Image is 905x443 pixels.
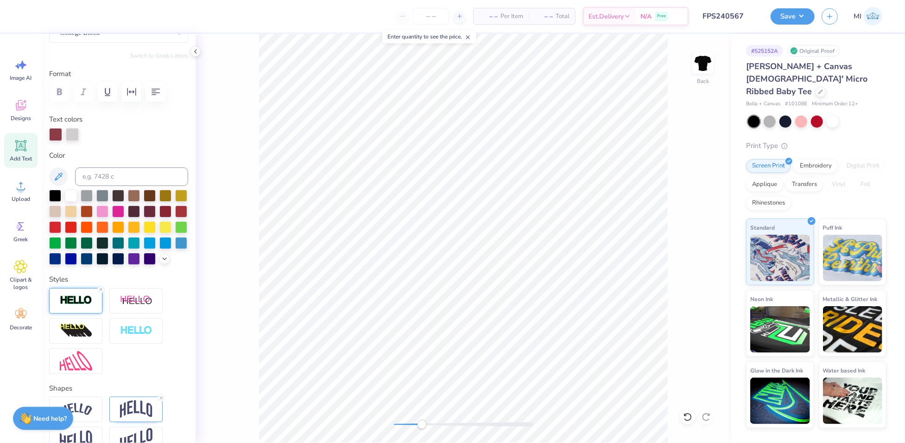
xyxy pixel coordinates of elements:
label: Styles [49,274,68,285]
div: # 525152A [746,45,783,57]
div: Screen Print [746,159,791,173]
span: Glow in the Dark Ink [750,366,803,375]
span: Image AI [10,74,32,82]
span: [PERSON_NAME] + Canvas [DEMOGRAPHIC_DATA]' Micro Ribbed Baby Tee [746,61,867,97]
span: Total [556,12,570,21]
a: MI [849,7,886,26]
span: – – [534,12,553,21]
span: Greek [14,236,28,243]
img: Standard [750,235,810,281]
div: Digital Print [841,159,886,173]
label: Shapes [49,383,72,394]
img: Puff Ink [823,235,883,281]
img: Back [694,54,712,72]
span: N/A [640,12,652,21]
span: MI [854,11,861,22]
img: Arch [120,400,152,418]
img: Glow in the Dark Ink [750,378,810,424]
label: Format [49,69,188,79]
span: Clipart & logos [6,276,36,291]
span: – – [479,12,498,21]
label: Text colors [49,114,82,125]
div: Vinyl [826,178,852,192]
button: Switch to Greek Letters [130,52,188,59]
span: Neon Ink [750,294,773,304]
img: Neon Ink [750,306,810,353]
span: Upload [12,195,30,203]
span: Est. Delivery [589,12,624,21]
img: Mark Isaac [864,7,882,26]
button: Save [771,8,815,25]
span: Puff Ink [823,223,842,232]
span: Free [657,13,666,19]
div: Original Proof [788,45,840,57]
img: Negative Space [120,326,152,336]
strong: Need help? [34,414,67,423]
div: Foil [854,178,876,192]
div: Rhinestones [746,196,791,210]
div: Back [697,77,709,85]
span: Per Item [500,12,523,21]
img: Stroke [60,295,92,306]
img: Water based Ink [823,378,883,424]
div: Accessibility label [418,420,427,429]
img: Shadow [120,295,152,307]
input: e.g. 7428 c [75,167,188,186]
label: Color [49,150,188,161]
img: Free Distort [60,351,92,371]
div: Applique [746,178,783,192]
span: Minimum Order: 12 + [812,100,858,108]
span: Decorate [10,324,32,331]
span: Water based Ink [823,366,866,375]
span: # 1010BE [785,100,807,108]
img: Metallic & Glitter Ink [823,306,883,353]
img: 3D Illusion [60,323,92,338]
div: Transfers [786,178,823,192]
span: Add Text [10,155,32,162]
div: Print Type [746,141,886,151]
span: Bella + Canvas [746,100,780,108]
input: Untitled Design [696,7,764,26]
input: – – [413,8,449,25]
span: Metallic & Glitter Ink [823,294,878,304]
div: Enter quantity to see the price. [382,30,476,43]
div: Embroidery [794,159,838,173]
img: Arc [60,403,92,416]
span: Designs [11,115,31,122]
span: Standard [750,223,775,232]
